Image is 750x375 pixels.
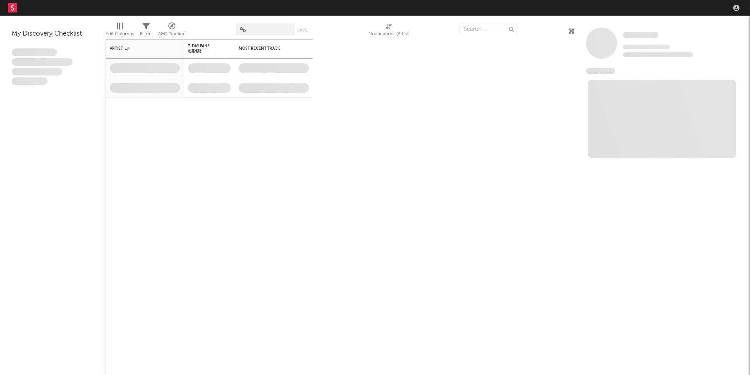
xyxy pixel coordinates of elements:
div: Edit Columns [105,20,134,42]
span: Lorem ipsum dolor [12,48,57,56]
div: Artist [110,46,168,51]
button: Save [297,28,307,32]
input: Search... [459,23,518,35]
span: News Feed [586,68,615,74]
span: Aliquam viverra [12,77,48,85]
div: Most Recent Track [239,46,297,51]
span: 0 fans last week [623,52,693,57]
div: Filters [140,29,152,39]
span: Tracking Since: [DATE] [623,45,670,49]
div: A&R Pipeline [158,20,186,42]
span: Praesent ac interdum [12,68,62,75]
span: 7-Day Fans Added [188,44,219,53]
span: Integer aliquet in purus et [12,58,73,66]
div: My Discovery Checklist [12,29,94,39]
div: Edit Columns [105,29,134,39]
span: Some Artist [623,32,658,38]
div: Filters [140,20,152,42]
div: A&R Pipeline [158,29,186,39]
div: Notifications (Artist) [368,20,409,42]
div: Notifications (Artist) [368,29,409,39]
a: Some Artist [623,31,658,39]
